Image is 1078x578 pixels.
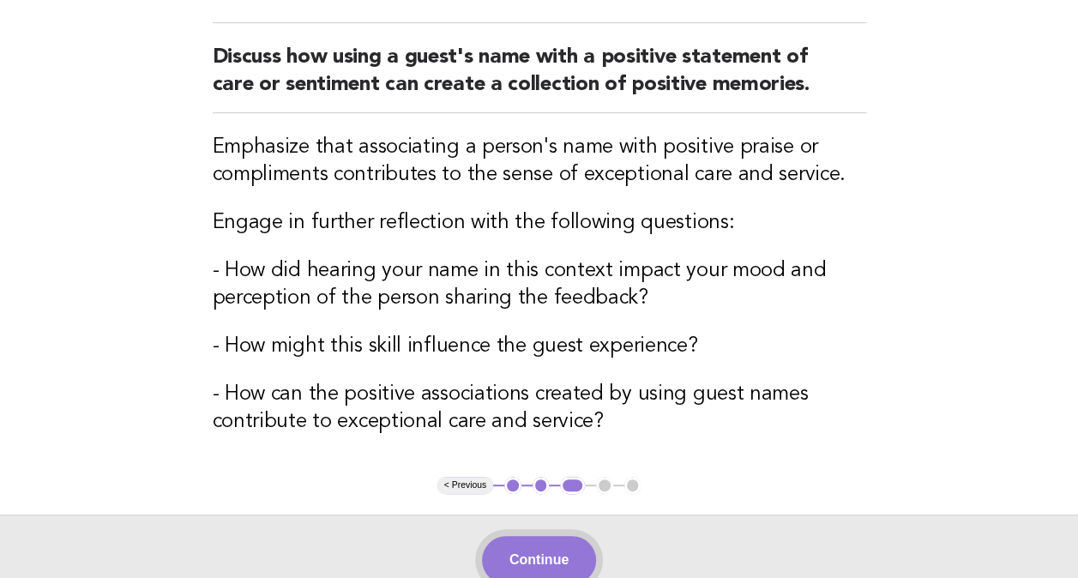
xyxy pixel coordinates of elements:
[213,209,866,237] h3: Engage in further reflection with the following questions:
[560,477,585,494] button: 3
[213,333,866,360] h3: - How might this skill influence the guest experience?
[213,134,866,189] h3: Emphasize that associating a person's name with positive praise or compliments contributes to the...
[213,257,866,312] h3: - How did hearing your name in this context impact your mood and perception of the person sharing...
[213,381,866,436] h3: - How can the positive associations created by using guest names contribute to exceptional care a...
[213,44,866,113] h2: Discuss how using a guest's name with a positive statement of care or sentiment can create a coll...
[533,477,550,494] button: 2
[437,477,493,494] button: < Previous
[504,477,521,494] button: 1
